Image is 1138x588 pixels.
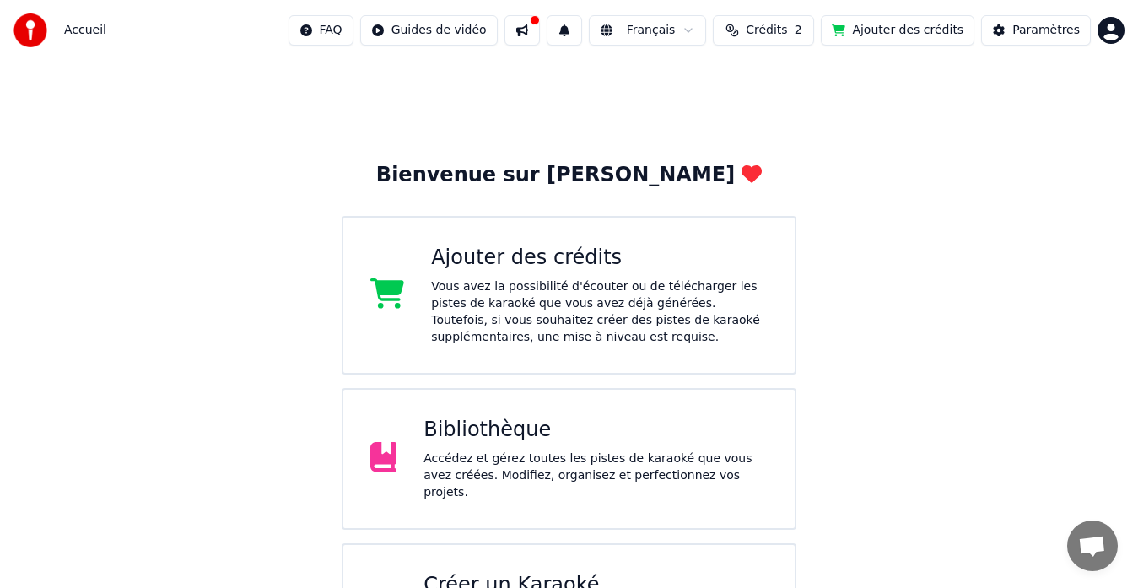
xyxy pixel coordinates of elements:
button: FAQ [289,15,353,46]
div: Accédez et gérez toutes les pistes de karaoké que vous avez créées. Modifiez, organisez et perfec... [423,450,768,501]
nav: breadcrumb [64,22,106,39]
div: Ajouter des crédits [431,245,768,272]
span: 2 [795,22,802,39]
div: Vous avez la possibilité d'écouter ou de télécharger les pistes de karaoké que vous avez déjà gén... [431,278,768,346]
button: Ajouter des crédits [821,15,974,46]
div: Bibliothèque [423,417,768,444]
div: Paramètres [1012,22,1080,39]
button: Crédits2 [713,15,814,46]
button: Paramètres [981,15,1091,46]
button: Guides de vidéo [360,15,498,46]
span: Accueil [64,22,106,39]
img: youka [13,13,47,47]
div: Bienvenue sur [PERSON_NAME] [376,162,762,189]
span: Crédits [746,22,787,39]
div: Ouvrir le chat [1067,521,1118,571]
